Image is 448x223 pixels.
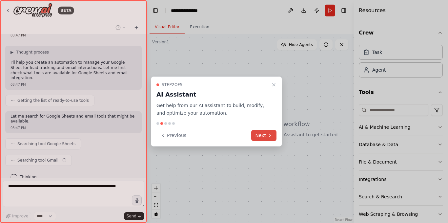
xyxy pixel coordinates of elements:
button: Hide left sidebar [151,6,160,15]
h3: AI Assistant [156,90,269,99]
button: Previous [156,130,190,141]
span: Step 2 of 5 [162,82,183,87]
button: Next [251,130,276,141]
p: Get help from our AI assistant to build, modify, and optimize your automation. [156,102,269,117]
button: Close walkthrough [270,81,278,89]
